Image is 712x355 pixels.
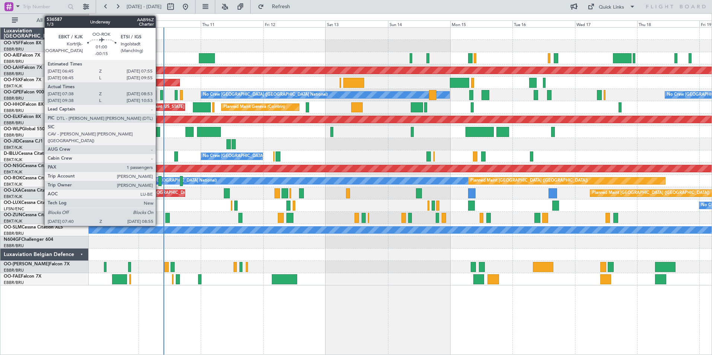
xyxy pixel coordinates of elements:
[140,102,231,113] div: AOG Maint [US_STATE] ([GEOGRAPHIC_DATA])
[78,200,123,211] div: No Crew Nancy (Essey)
[19,18,79,23] span: All Aircraft
[4,157,22,163] a: EBKT/KJK
[4,108,24,113] a: EBBR/BRU
[4,188,21,193] span: OO-LXA
[223,102,285,113] div: Planned Maint Geneva (Cointrin)
[4,41,41,45] a: OO-VSFFalcon 8X
[4,201,21,205] span: OO-LUX
[254,1,299,13] button: Refresh
[203,89,328,100] div: No Crew [GEOGRAPHIC_DATA] ([GEOGRAPHIC_DATA] National)
[4,59,24,64] a: EBBR/BRU
[4,164,64,168] a: OO-NSGCessna Citation CJ4
[4,115,20,119] span: OO-ELK
[4,102,23,107] span: OO-HHO
[4,78,21,82] span: OO-FSX
[121,188,256,199] div: Planned Maint [GEOGRAPHIC_DATA] ([GEOGRAPHIC_DATA] National)
[78,175,217,186] div: A/C Unavailable [GEOGRAPHIC_DATA] ([GEOGRAPHIC_DATA] National)
[4,176,64,180] a: OO-ROKCessna Citation CJ4
[4,213,22,217] span: OO-ZUN
[4,206,24,212] a: LFSN/ENC
[470,175,588,186] div: Planned Maint [GEOGRAPHIC_DATA] ([GEOGRAPHIC_DATA])
[4,218,22,224] a: EBKT/KJK
[4,65,42,70] a: OO-LAHFalcon 7X
[127,3,162,10] span: [DATE] - [DATE]
[4,53,20,58] span: OO-AIE
[4,243,24,249] a: EBBR/BRU
[592,188,709,199] div: Planned Maint [GEOGRAPHIC_DATA] ([GEOGRAPHIC_DATA])
[4,65,22,70] span: OO-LAH
[637,20,699,27] div: Thu 18
[4,41,21,45] span: OO-VSF
[4,71,24,77] a: EBBR/BRU
[4,280,24,285] a: EBBR/BRU
[201,20,263,27] div: Thu 11
[4,237,53,242] a: N604GFChallenger 604
[4,151,18,156] span: D-IBLU
[4,120,24,126] a: EBBR/BRU
[4,47,24,52] a: EBBR/BRU
[4,139,19,144] span: OO-JID
[263,20,325,27] div: Fri 12
[76,20,139,27] div: Tue 9
[4,127,22,131] span: OO-WLP
[4,201,63,205] a: OO-LUXCessna Citation CJ4
[4,90,66,95] a: OO-GPEFalcon 900EX EASy II
[4,231,24,236] a: EBBR/BRU
[4,151,58,156] a: D-IBLUCessna Citation M2
[4,268,24,273] a: EBBR/BRU
[266,4,297,9] span: Refresh
[4,188,63,193] a: OO-LXACessna Citation CJ4
[4,164,22,168] span: OO-NSG
[4,96,24,101] a: EBBR/BRU
[90,15,103,21] div: [DATE]
[4,182,22,187] a: EBKT/KJK
[4,262,49,266] span: OO-[PERSON_NAME]
[4,169,22,175] a: EBKT/KJK
[4,139,52,144] a: OO-JIDCessna CJ1 525
[4,83,22,89] a: EBKT/KJK
[4,90,21,95] span: OO-GPE
[4,127,47,131] a: OO-WLPGlobal 5500
[450,20,512,27] div: Mon 15
[139,20,201,27] div: Wed 10
[599,4,624,11] div: Quick Links
[388,20,450,27] div: Sun 14
[4,262,70,266] a: OO-[PERSON_NAME]Falcon 7X
[4,225,63,230] a: OO-SLMCessna Citation XLS
[512,20,575,27] div: Tue 16
[325,20,388,27] div: Sat 13
[4,213,64,217] a: OO-ZUNCessna Citation CJ4
[4,274,21,279] span: OO-FAE
[203,151,328,162] div: No Crew [GEOGRAPHIC_DATA] ([GEOGRAPHIC_DATA] National)
[4,176,22,180] span: OO-ROK
[4,78,41,82] a: OO-FSXFalcon 7X
[4,115,41,119] a: OO-ELKFalcon 8X
[4,132,24,138] a: EBBR/BRU
[4,225,22,230] span: OO-SLM
[4,194,22,199] a: EBKT/KJK
[8,15,81,26] button: All Aircraft
[4,102,44,107] a: OO-HHOFalcon 8X
[4,274,41,279] a: OO-FAEFalcon 7X
[4,145,22,150] a: EBKT/KJK
[575,20,637,27] div: Wed 17
[109,126,148,137] div: Planned Maint Liege
[4,237,21,242] span: N604GF
[23,1,66,12] input: Trip Number
[584,1,639,13] button: Quick Links
[4,53,40,58] a: OO-AIEFalcon 7X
